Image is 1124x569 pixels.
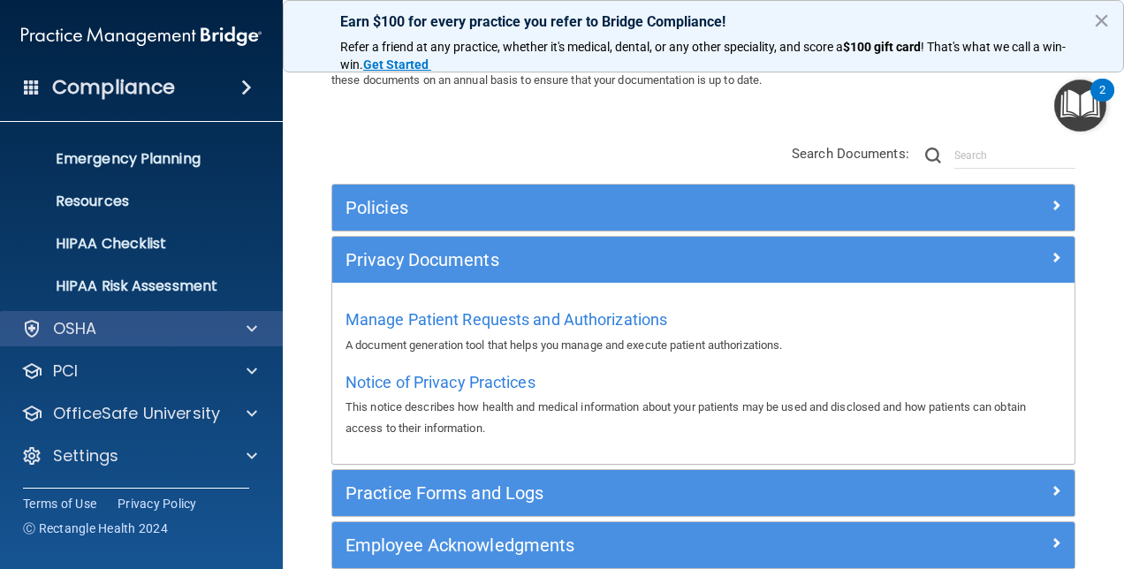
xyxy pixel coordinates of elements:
p: Settings [53,445,118,467]
a: Privacy Policy [118,495,197,512]
a: Get Started [363,57,431,72]
span: Ⓒ Rectangle Health 2024 [23,520,168,537]
img: PMB logo [21,19,262,54]
p: A document generation tool that helps you manage and execute patient authorizations. [346,335,1061,356]
button: Close [1093,6,1110,34]
a: Employee Acknowledgments [346,531,1061,559]
h5: Policies [346,198,876,217]
a: Settings [21,445,257,467]
a: Manage Patient Requests and Authorizations [346,315,667,328]
h5: Practice Forms and Logs [346,483,876,503]
p: HIPAA Checklist [11,235,253,253]
span: ! That's what we call a win-win. [340,40,1066,72]
input: Search [954,142,1075,169]
span: Search Documents: [792,146,909,162]
h5: Privacy Documents [346,250,876,269]
span: Manage Patient Requests and Authorizations [346,310,667,329]
p: Resources [11,193,253,210]
h4: Compliance [52,75,175,100]
span: Notice of Privacy Practices [346,373,535,391]
img: ic-search.3b580494.png [925,148,941,163]
a: Policies [346,193,1061,222]
button: Open Resource Center, 2 new notifications [1054,80,1106,132]
p: PCI [53,360,78,382]
iframe: Drift Widget Chat Controller [818,444,1103,514]
p: HIPAA Risk Assessment [11,277,253,295]
a: OfficeSafe University [21,403,257,424]
a: PCI [21,360,257,382]
a: OSHA [21,318,257,339]
a: Privacy Documents [346,246,1061,274]
strong: $100 gift card [843,40,921,54]
strong: Get Started [363,57,429,72]
div: 2 [1099,90,1105,113]
a: Practice Forms and Logs [346,479,1061,507]
p: OfficeSafe University [53,403,220,424]
p: Emergency Planning [11,150,253,168]
p: This notice describes how health and medical information about your patients may be used and disc... [346,397,1061,439]
span: Refer a friend at any practice, whether it's medical, dental, or any other speciality, and score a [340,40,843,54]
a: Terms of Use [23,495,96,512]
p: OSHA [53,318,97,339]
h5: Employee Acknowledgments [346,535,876,555]
p: Earn $100 for every practice you refer to Bridge Compliance! [340,13,1067,30]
